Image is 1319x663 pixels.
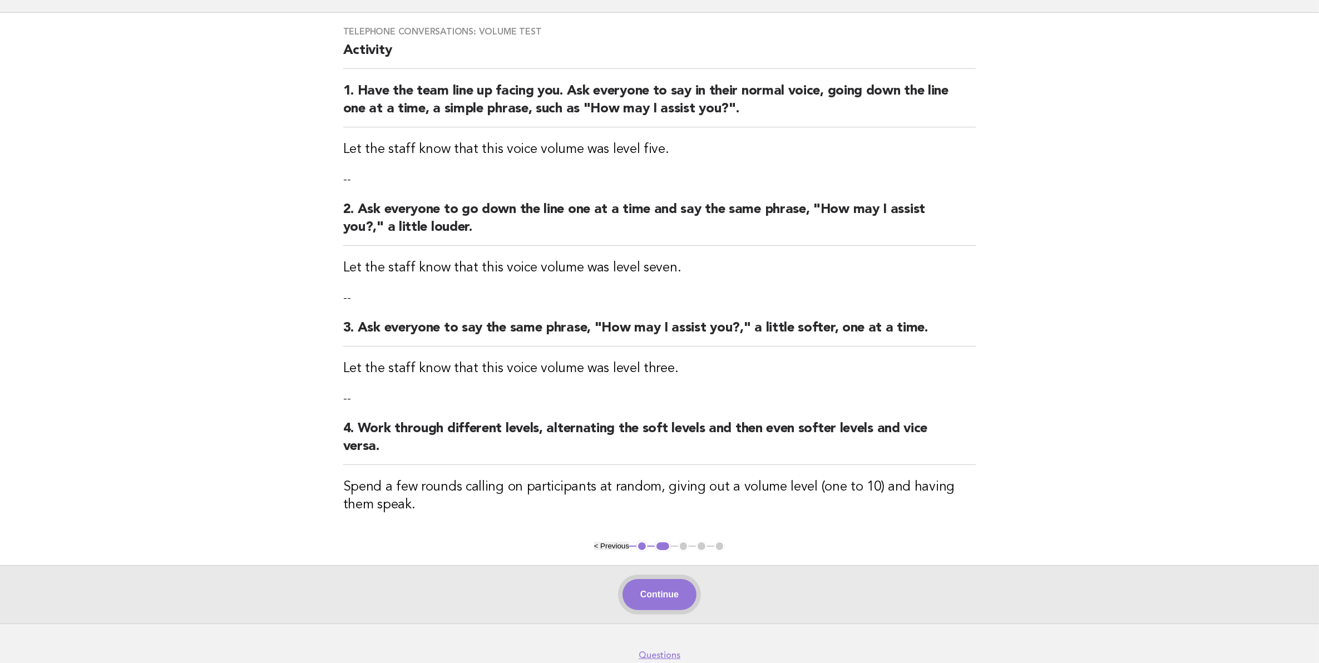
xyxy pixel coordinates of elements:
button: Continue [623,579,696,610]
a: Questions [639,650,680,661]
h2: Activity [343,42,976,69]
h3: Let the staff know that this voice volume was level five. [343,141,976,159]
p: -- [343,172,976,187]
h2: 1. Have the team line up facing you. Ask everyone to say in their normal voice, going down the li... [343,82,976,127]
h2: 3. Ask everyone to say the same phrase, "How may I assist you?," a little softer, one at a time. [343,319,976,347]
button: < Previous [594,542,629,550]
p: -- [343,391,976,407]
button: 1 [636,541,648,552]
p: -- [343,290,976,306]
button: 2 [655,541,671,552]
h3: Let the staff know that this voice volume was level seven. [343,259,976,277]
h3: Telephone conversations: Volume test [343,26,976,37]
h3: Spend a few rounds calling on participants at random, giving out a volume level (one to 10) and h... [343,478,976,514]
h2: 4. Work through different levels, alternating the soft levels and then even softer levels and vic... [343,420,976,465]
h3: Let the staff know that this voice volume was level three. [343,360,976,378]
h2: 2. Ask everyone to go down the line one at a time and say the same phrase, "How may I assist you?... [343,201,976,246]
